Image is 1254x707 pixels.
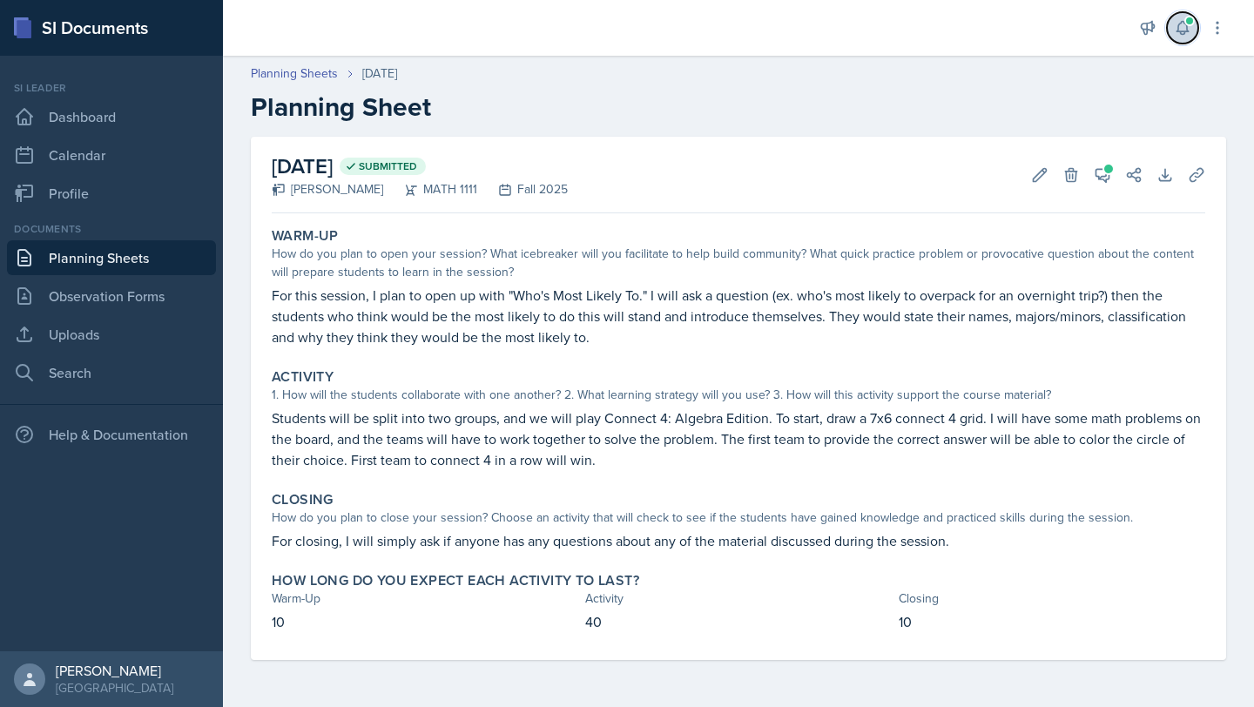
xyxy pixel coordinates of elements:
[272,611,578,632] p: 10
[7,80,216,96] div: Si leader
[7,138,216,172] a: Calendar
[251,64,338,83] a: Planning Sheets
[7,317,216,352] a: Uploads
[7,355,216,390] a: Search
[272,572,639,589] label: How long do you expect each activity to last?
[272,245,1205,281] div: How do you plan to open your session? What icebreaker will you facilitate to help build community...
[585,589,892,608] div: Activity
[272,227,339,245] label: Warm-Up
[272,491,334,508] label: Closing
[251,91,1226,123] h2: Planning Sheet
[899,611,1205,632] p: 10
[56,679,173,697] div: [GEOGRAPHIC_DATA]
[585,611,892,632] p: 40
[272,368,334,386] label: Activity
[7,240,216,275] a: Planning Sheets
[383,180,477,199] div: MATH 1111
[272,151,568,182] h2: [DATE]
[362,64,397,83] div: [DATE]
[7,221,216,237] div: Documents
[7,99,216,134] a: Dashboard
[477,180,568,199] div: Fall 2025
[272,386,1205,404] div: 1. How will the students collaborate with one another? 2. What learning strategy will you use? 3....
[272,508,1205,527] div: How do you plan to close your session? Choose an activity that will check to see if the students ...
[7,417,216,452] div: Help & Documentation
[272,285,1205,347] p: For this session, I plan to open up with "Who's Most Likely To." I will ask a question (ex. who's...
[56,662,173,679] div: [PERSON_NAME]
[272,530,1205,551] p: For closing, I will simply ask if anyone has any questions about any of the material discussed du...
[272,589,578,608] div: Warm-Up
[7,279,216,313] a: Observation Forms
[7,176,216,211] a: Profile
[899,589,1205,608] div: Closing
[272,407,1205,470] p: Students will be split into two groups, and we will play Connect 4: Algebra Edition. To start, dr...
[359,159,417,173] span: Submitted
[272,180,383,199] div: [PERSON_NAME]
